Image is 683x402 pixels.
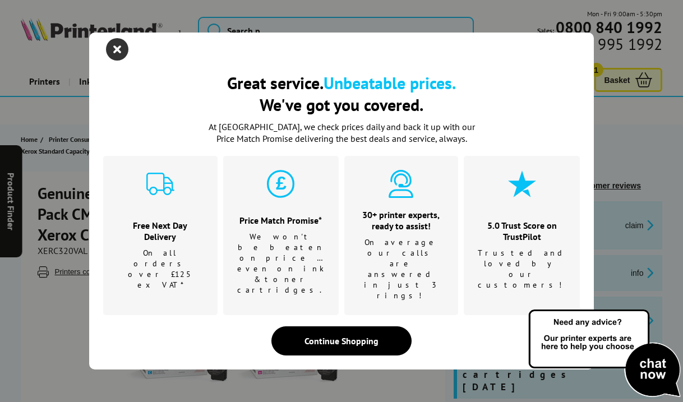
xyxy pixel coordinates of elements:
p: On average our calls are answered in just 3 rings! [358,237,445,301]
h3: 30+ printer experts, ready to assist! [358,209,445,232]
img: Open Live Chat window [526,308,683,400]
h3: Free Next Day Delivery [117,220,204,242]
button: close modal [109,41,126,58]
img: delivery-cyan.svg [146,170,174,198]
img: price-promise-cyan.svg [267,170,295,198]
p: We won't be beaten on price …even on ink & toner cartridges. [237,232,325,295]
b: Unbeatable prices. [324,72,456,94]
h3: Price Match Promise* [237,215,325,226]
p: Trusted and loved by our customers! [478,248,566,290]
h3: 5.0 Trust Score on TrustPilot [478,220,566,242]
img: star-cyan.svg [508,170,536,198]
div: Continue Shopping [271,326,412,355]
img: expert-cyan.svg [387,170,415,198]
p: At [GEOGRAPHIC_DATA], we check prices daily and back it up with our Price Match Promise deliverin... [201,121,482,145]
h2: Great service. We've got you covered. [103,72,580,115]
p: On all orders over £125 ex VAT* [117,248,204,290]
